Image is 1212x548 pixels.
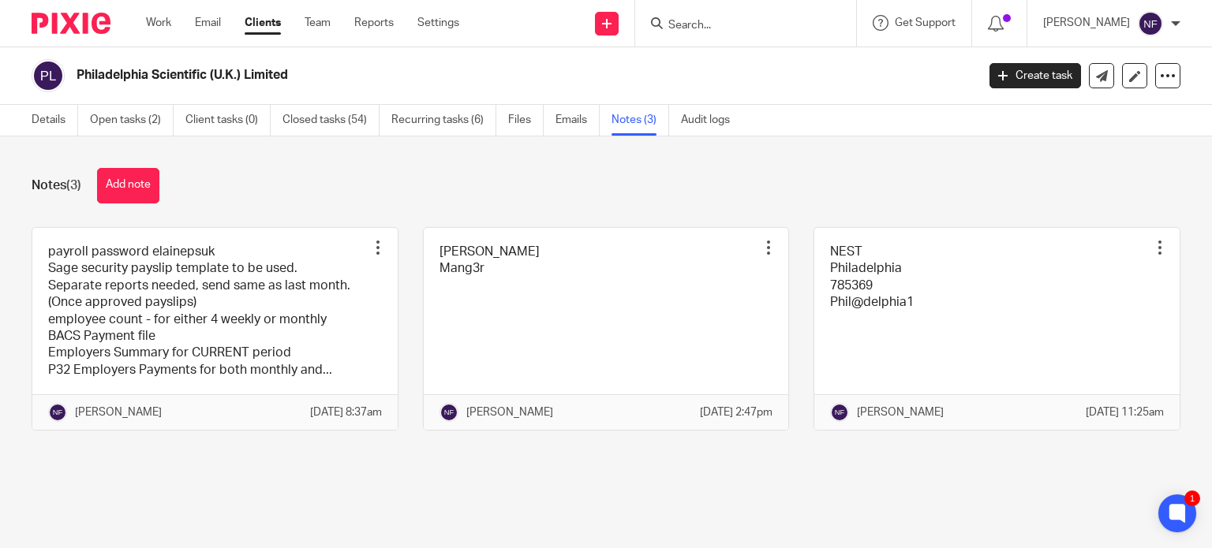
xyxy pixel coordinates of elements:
[90,105,174,136] a: Open tasks (2)
[245,15,281,31] a: Clients
[1086,404,1164,420] p: [DATE] 11:25am
[440,403,458,422] img: svg%3E
[32,13,110,34] img: Pixie
[466,404,553,420] p: [PERSON_NAME]
[857,404,944,420] p: [PERSON_NAME]
[32,59,65,92] img: svg%3E
[681,105,742,136] a: Audit logs
[1138,11,1163,36] img: svg%3E
[146,15,171,31] a: Work
[48,403,67,422] img: svg%3E
[989,63,1081,88] a: Create task
[508,105,544,136] a: Files
[282,105,380,136] a: Closed tasks (54)
[700,404,772,420] p: [DATE] 2:47pm
[667,19,809,33] input: Search
[185,105,271,136] a: Client tasks (0)
[97,168,159,203] button: Add note
[310,404,382,420] p: [DATE] 8:37am
[417,15,459,31] a: Settings
[895,17,956,28] span: Get Support
[305,15,331,31] a: Team
[1184,490,1200,506] div: 1
[32,177,81,194] h1: Notes
[354,15,394,31] a: Reports
[66,179,81,192] span: (3)
[77,67,788,84] h2: Philadelphia Scientific (U.K.) Limited
[75,404,162,420] p: [PERSON_NAME]
[32,105,78,136] a: Details
[612,105,669,136] a: Notes (3)
[195,15,221,31] a: Email
[391,105,496,136] a: Recurring tasks (6)
[830,403,849,422] img: svg%3E
[555,105,600,136] a: Emails
[1043,15,1130,31] p: [PERSON_NAME]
